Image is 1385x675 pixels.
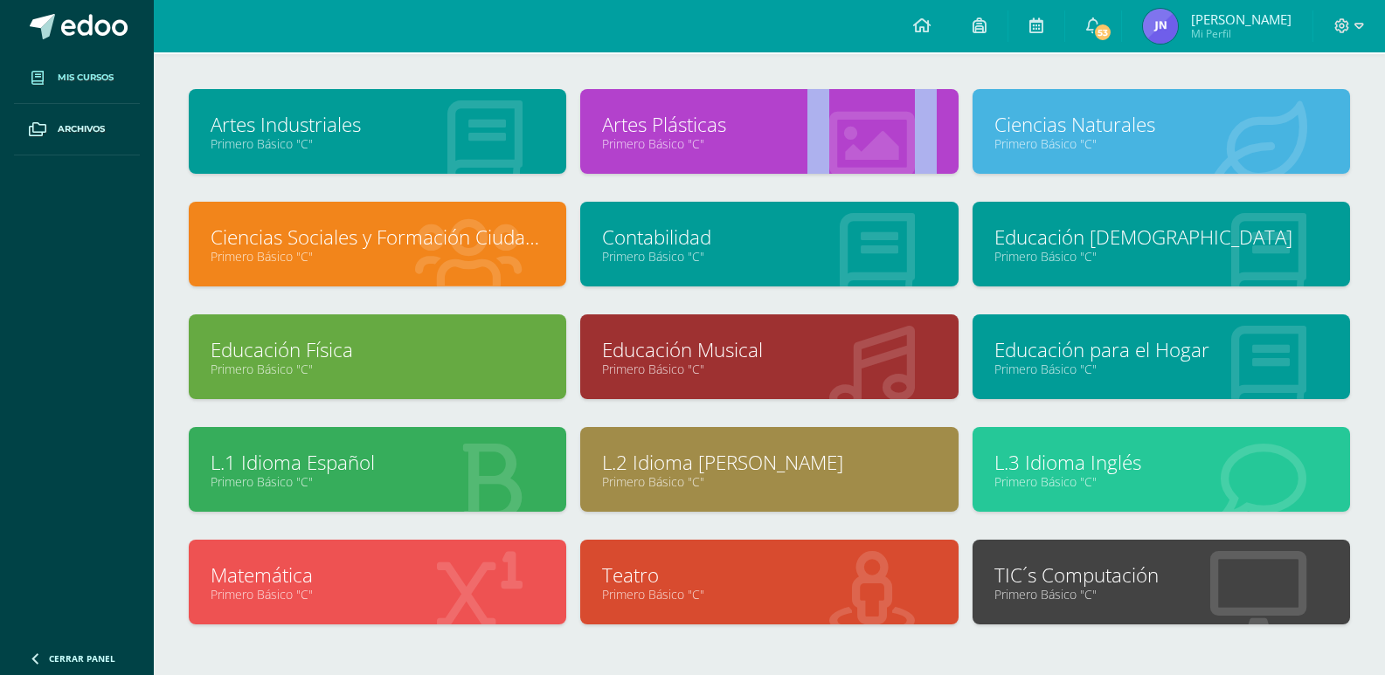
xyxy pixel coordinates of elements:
[1191,26,1292,41] span: Mi Perfil
[994,473,1328,490] a: Primero Básico "C"
[211,111,544,138] a: Artes Industriales
[994,248,1328,265] a: Primero Básico "C"
[602,361,936,377] a: Primero Básico "C"
[602,248,936,265] a: Primero Básico "C"
[994,561,1328,589] a: TIC´s Computación
[602,473,936,490] a: Primero Básico "C"
[602,561,936,589] a: Teatro
[994,449,1328,476] a: L.3 Idioma Inglés
[58,122,105,136] span: Archivos
[994,135,1328,152] a: Primero Básico "C"
[602,336,936,363] a: Educación Musical
[994,361,1328,377] a: Primero Básico "C"
[211,336,544,363] a: Educación Física
[602,135,936,152] a: Primero Básico "C"
[211,473,544,490] a: Primero Básico "C"
[211,586,544,603] a: Primero Básico "C"
[14,104,140,155] a: Archivos
[602,449,936,476] a: L.2 Idioma [PERSON_NAME]
[994,111,1328,138] a: Ciencias Naturales
[1143,9,1178,44] img: 761e43003d35fc16d8bc773e7025625d.png
[1093,23,1112,42] span: 53
[211,361,544,377] a: Primero Básico "C"
[602,224,936,251] a: Contabilidad
[994,224,1328,251] a: Educación [DEMOGRAPHIC_DATA]
[1191,10,1292,28] span: [PERSON_NAME]
[602,111,936,138] a: Artes Plásticas
[994,336,1328,363] a: Educación para el Hogar
[211,561,544,589] a: Matemática
[211,224,544,251] a: Ciencias Sociales y Formación Ciudadana
[211,248,544,265] a: Primero Básico "C"
[49,652,115,665] span: Cerrar panel
[602,586,936,603] a: Primero Básico "C"
[994,586,1328,603] a: Primero Básico "C"
[211,135,544,152] a: Primero Básico "C"
[211,449,544,476] a: L.1 Idioma Español
[14,52,140,104] a: Mis cursos
[58,71,114,85] span: Mis cursos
